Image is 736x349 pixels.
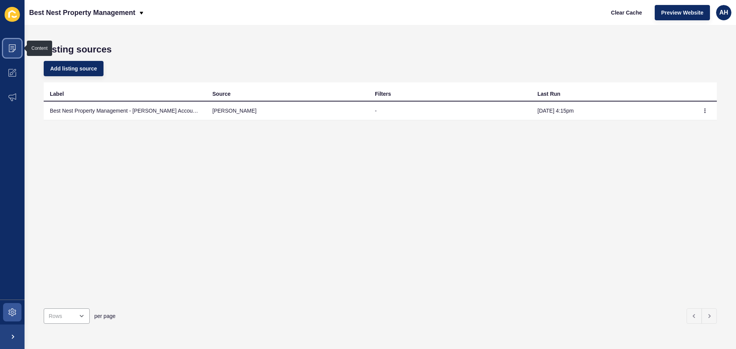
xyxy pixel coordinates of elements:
[661,9,703,16] span: Preview Website
[537,90,560,98] div: Last Run
[206,102,369,120] td: [PERSON_NAME]
[44,102,206,120] td: Best Nest Property Management - [PERSON_NAME] Account ID: 1413 [IMPORTED]
[531,102,694,120] td: [DATE] 4:15pm
[375,90,391,98] div: Filters
[50,65,97,72] span: Add listing source
[655,5,710,20] button: Preview Website
[719,9,728,16] span: AH
[31,45,48,51] div: Content
[369,102,531,120] td: -
[29,3,135,22] p: Best Nest Property Management
[94,312,115,320] span: per page
[212,90,230,98] div: Source
[44,61,103,76] button: Add listing source
[611,9,642,16] span: Clear Cache
[50,90,64,98] div: Label
[605,5,649,20] button: Clear Cache
[44,44,717,55] h1: Listing sources
[44,308,90,324] div: open menu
